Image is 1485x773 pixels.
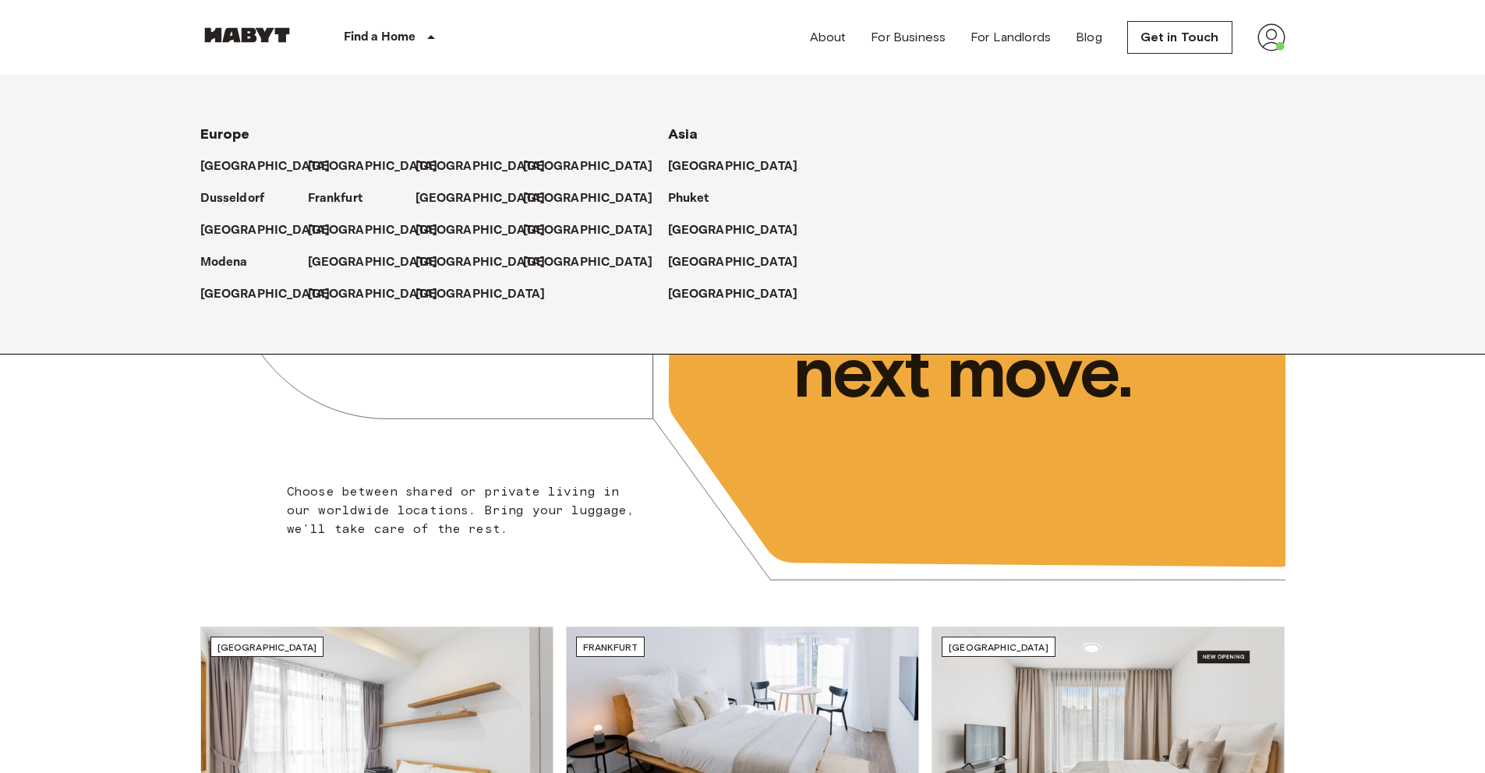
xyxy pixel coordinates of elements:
[1257,23,1285,51] img: avatar
[415,221,546,240] p: [GEOGRAPHIC_DATA]
[308,285,438,304] p: [GEOGRAPHIC_DATA]
[523,253,669,272] a: [GEOGRAPHIC_DATA]
[200,253,263,272] a: Modena
[415,285,561,304] a: [GEOGRAPHIC_DATA]
[668,285,798,304] p: [GEOGRAPHIC_DATA]
[200,157,331,176] p: [GEOGRAPHIC_DATA]
[949,641,1048,653] span: [GEOGRAPHIC_DATA]
[668,253,814,272] a: [GEOGRAPHIC_DATA]
[668,221,814,240] a: [GEOGRAPHIC_DATA]
[668,189,709,208] p: Phuket
[523,221,669,240] a: [GEOGRAPHIC_DATA]
[415,157,561,176] a: [GEOGRAPHIC_DATA]
[668,189,725,208] a: Phuket
[200,125,250,143] span: Europe
[308,221,438,240] p: [GEOGRAPHIC_DATA]
[523,221,653,240] p: [GEOGRAPHIC_DATA]
[308,157,454,176] a: [GEOGRAPHIC_DATA]
[308,253,438,272] p: [GEOGRAPHIC_DATA]
[200,189,265,208] p: Dusseldorf
[583,641,638,653] span: Frankfurt
[1076,28,1102,47] a: Blog
[415,157,546,176] p: [GEOGRAPHIC_DATA]
[415,253,561,272] a: [GEOGRAPHIC_DATA]
[668,285,814,304] a: [GEOGRAPHIC_DATA]
[668,125,698,143] span: Asia
[668,253,798,272] p: [GEOGRAPHIC_DATA]
[308,189,378,208] a: Frankfurt
[523,189,669,208] a: [GEOGRAPHIC_DATA]
[415,189,561,208] a: [GEOGRAPHIC_DATA]
[1127,21,1232,54] a: Get in Touch
[523,189,653,208] p: [GEOGRAPHIC_DATA]
[415,189,546,208] p: [GEOGRAPHIC_DATA]
[871,28,946,47] a: For Business
[344,28,416,47] p: Find a Home
[200,285,346,304] a: [GEOGRAPHIC_DATA]
[308,157,438,176] p: [GEOGRAPHIC_DATA]
[415,221,561,240] a: [GEOGRAPHIC_DATA]
[415,253,546,272] p: [GEOGRAPHIC_DATA]
[308,189,362,208] p: Frankfurt
[217,641,317,653] span: [GEOGRAPHIC_DATA]
[523,253,653,272] p: [GEOGRAPHIC_DATA]
[287,482,645,538] p: Choose between shared or private living in our worldwide locations. Bring your luggage, we'll tak...
[200,27,294,43] img: Habyt
[668,221,798,240] p: [GEOGRAPHIC_DATA]
[415,285,546,304] p: [GEOGRAPHIC_DATA]
[308,221,454,240] a: [GEOGRAPHIC_DATA]
[200,157,346,176] a: [GEOGRAPHIC_DATA]
[200,221,346,240] a: [GEOGRAPHIC_DATA]
[971,28,1051,47] a: For Landlords
[200,253,248,272] p: Modena
[810,28,847,47] a: About
[308,285,454,304] a: [GEOGRAPHIC_DATA]
[200,189,281,208] a: Dusseldorf
[308,253,454,272] a: [GEOGRAPHIC_DATA]
[523,157,653,176] p: [GEOGRAPHIC_DATA]
[668,157,798,176] p: [GEOGRAPHIC_DATA]
[523,157,669,176] a: [GEOGRAPHIC_DATA]
[200,285,331,304] p: [GEOGRAPHIC_DATA]
[668,157,814,176] a: [GEOGRAPHIC_DATA]
[200,221,331,240] p: [GEOGRAPHIC_DATA]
